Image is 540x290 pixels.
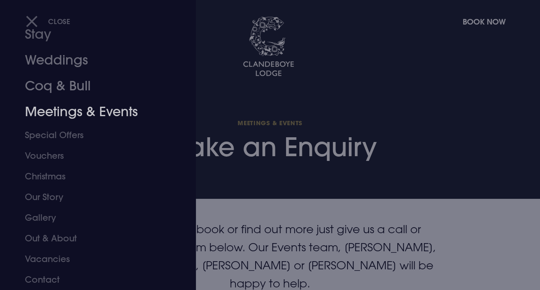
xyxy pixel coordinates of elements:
a: Vacancies [25,249,159,269]
a: Weddings [25,47,159,73]
a: Coq & Bull [25,73,159,99]
a: Contact [25,269,159,290]
a: Meetings & Events [25,99,159,125]
a: Stay [25,22,159,47]
a: Our Story [25,187,159,207]
button: Close [26,12,70,30]
a: Special Offers [25,125,159,145]
a: Vouchers [25,145,159,166]
span: Close [48,17,70,26]
a: Christmas [25,166,159,187]
a: Out & About [25,228,159,249]
a: Gallery [25,207,159,228]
